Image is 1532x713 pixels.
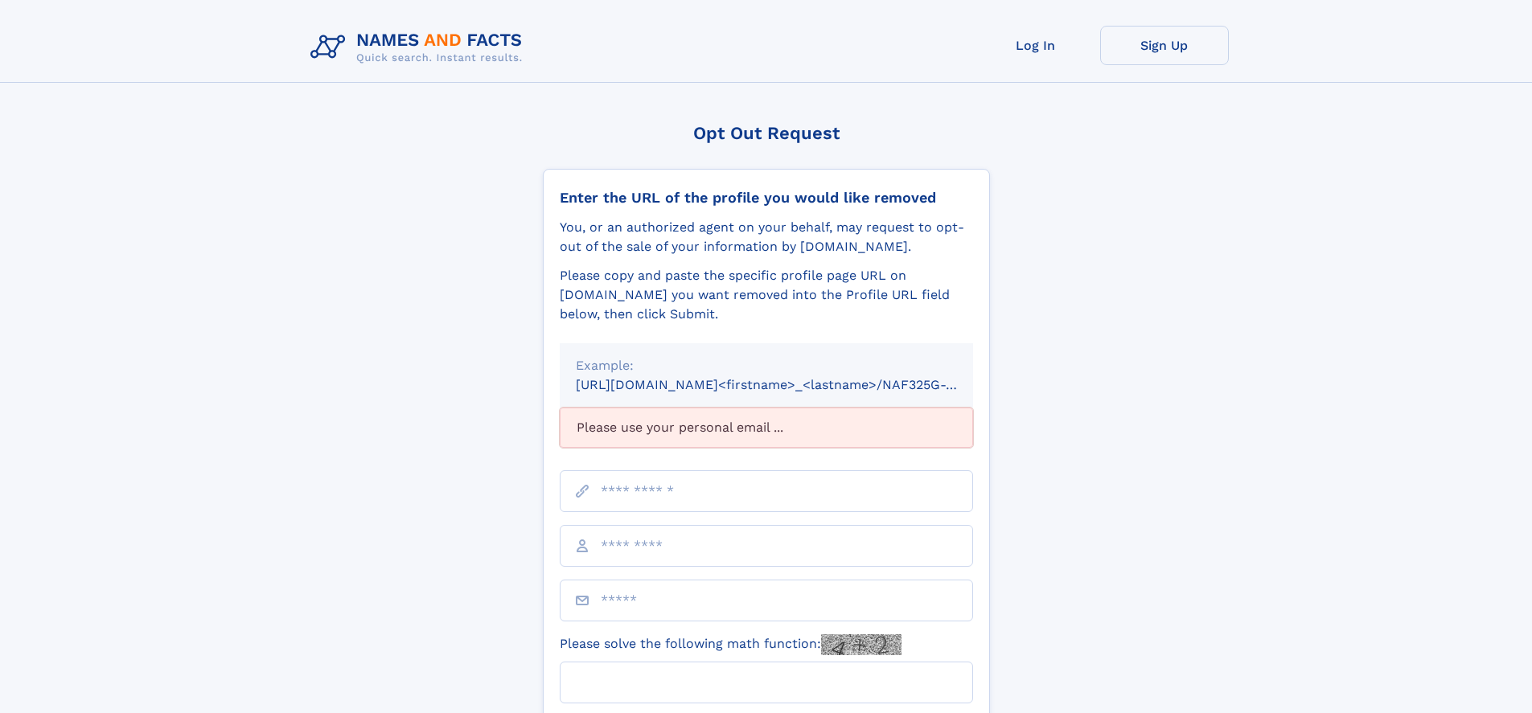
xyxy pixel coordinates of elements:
a: Sign Up [1100,26,1229,65]
div: Opt Out Request [543,123,990,143]
small: [URL][DOMAIN_NAME]<firstname>_<lastname>/NAF325G-xxxxxxxx [576,377,1004,392]
label: Please solve the following math function: [560,634,902,655]
a: Log In [971,26,1100,65]
div: Please copy and paste the specific profile page URL on [DOMAIN_NAME] you want removed into the Pr... [560,266,973,324]
div: Enter the URL of the profile you would like removed [560,189,973,207]
div: Please use your personal email ... [560,408,973,448]
div: Example: [576,356,957,375]
img: Logo Names and Facts [304,26,536,69]
div: You, or an authorized agent on your behalf, may request to opt-out of the sale of your informatio... [560,218,973,256]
